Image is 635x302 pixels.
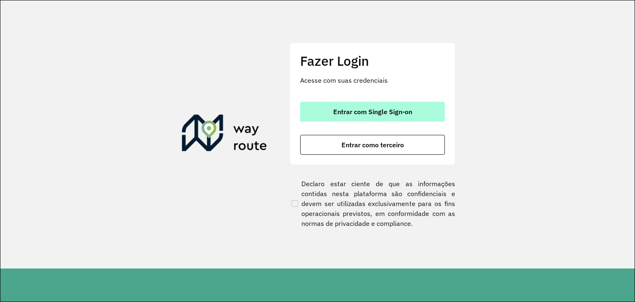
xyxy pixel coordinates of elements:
img: Roteirizador AmbevTech [182,115,267,154]
button: button [300,102,445,122]
span: Entrar com Single Sign-on [333,108,412,115]
h2: Fazer Login [300,53,445,69]
label: Declaro estar ciente de que as informações contidas nesta plataforma são confidenciais e devem se... [290,179,455,228]
button: button [300,135,445,155]
p: Acesse com suas credenciais [300,75,445,85]
span: Entrar como terceiro [341,141,404,148]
